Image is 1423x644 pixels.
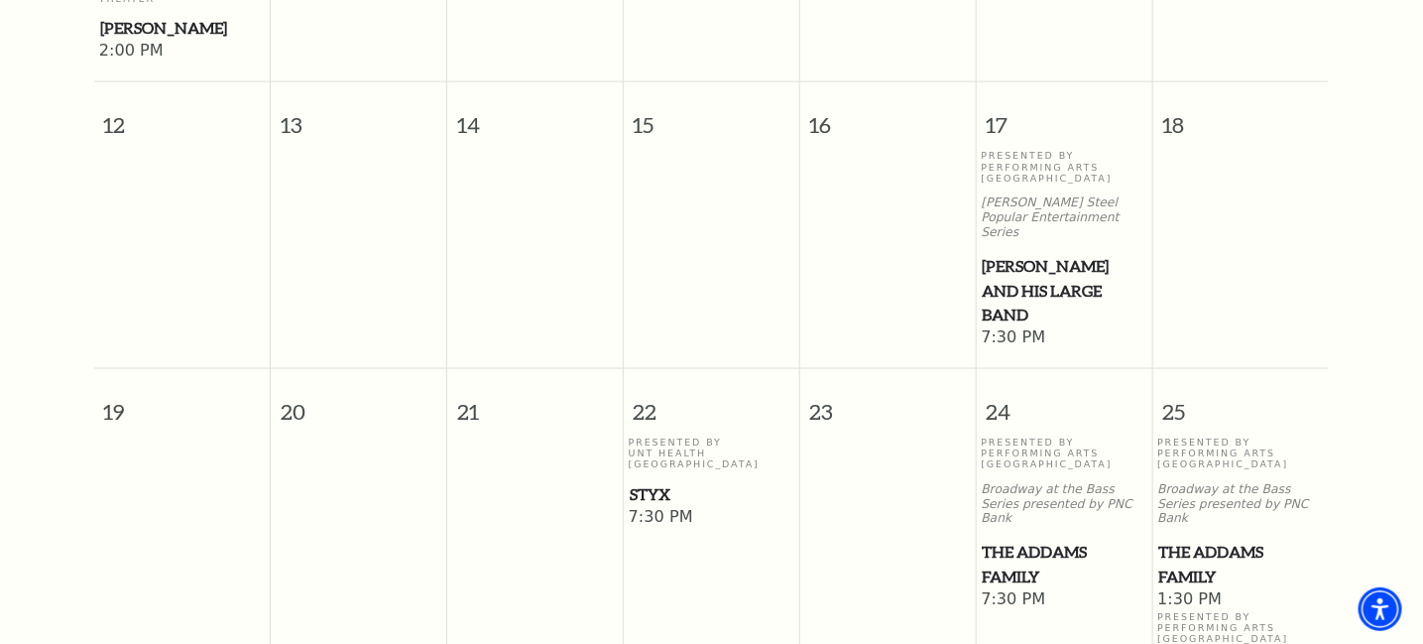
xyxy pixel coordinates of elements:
p: Broadway at the Bass Series presented by PNC Bank [981,483,1146,527]
span: 18 [1153,82,1329,151]
p: Presented By UNT Health [GEOGRAPHIC_DATA] [629,438,794,471]
span: [PERSON_NAME] [100,16,265,41]
span: 15 [624,82,799,151]
span: 13 [271,82,446,151]
a: Peter Pan [99,16,266,41]
p: Presented By Performing Arts [GEOGRAPHIC_DATA] [1157,438,1324,471]
span: The Addams Family [1158,541,1323,589]
span: 23 [800,369,976,438]
span: 24 [977,369,1152,438]
span: 16 [800,82,976,151]
span: 2:00 PM [99,41,266,63]
span: 7:30 PM [981,327,1146,349]
span: 22 [624,369,799,438]
a: Lyle Lovett and his Large Band [981,254,1146,327]
span: Styx [630,483,793,508]
span: 14 [447,82,623,151]
span: 20 [271,369,446,438]
a: The Addams Family [1157,541,1324,589]
span: 7:30 PM [629,508,794,530]
span: [PERSON_NAME] and his Large Band [982,254,1145,327]
span: 19 [94,369,270,438]
span: 17 [977,82,1152,151]
p: Broadway at the Bass Series presented by PNC Bank [1157,483,1324,527]
p: Presented By Performing Arts [GEOGRAPHIC_DATA] [981,438,1146,471]
span: 21 [447,369,623,438]
a: Styx [629,483,794,508]
p: [PERSON_NAME] Steel Popular Entertainment Series [981,195,1146,239]
span: The Addams Family [982,541,1145,589]
span: 1:30 PM [1157,590,1324,612]
div: Accessibility Menu [1359,587,1402,631]
span: 7:30 PM [981,590,1146,612]
p: Presented By Performing Arts [GEOGRAPHIC_DATA] [981,150,1146,184]
span: 12 [94,82,270,151]
span: 25 [1153,369,1329,438]
a: The Addams Family [981,541,1146,589]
